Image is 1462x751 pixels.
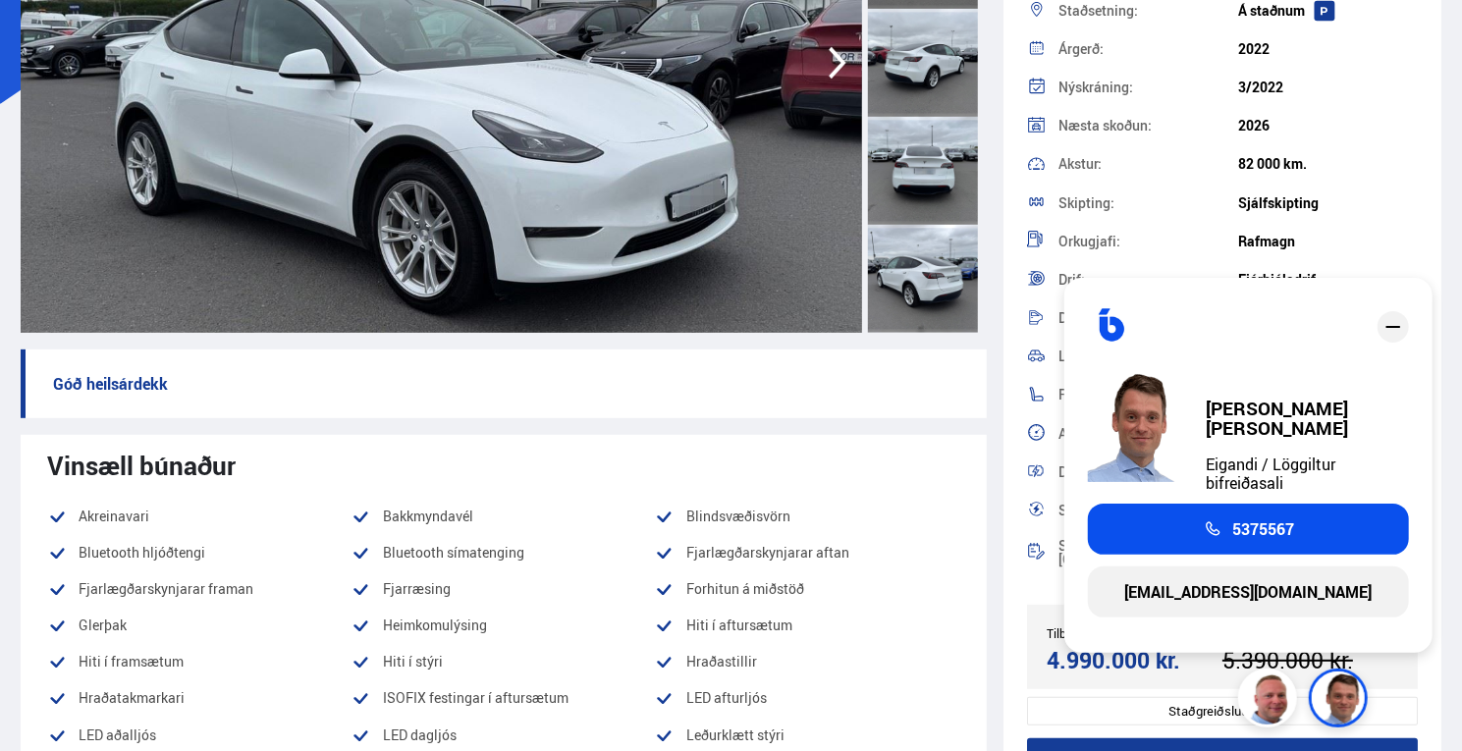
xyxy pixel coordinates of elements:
[655,650,958,673] li: Hraðastillir
[1238,156,1418,172] div: 82 000 km.
[1088,566,1409,617] a: [EMAIL_ADDRESS][DOMAIN_NAME]
[1058,465,1238,479] div: Drægni:
[48,650,352,673] li: Hiti í framsætum
[1058,235,1238,248] div: Orkugjafi:
[1238,195,1418,211] div: Sjálfskipting
[1238,272,1418,288] div: Fjórhjóladrif
[352,614,655,637] li: Heimkomulýsing
[1058,349,1238,363] div: Litur:
[1088,369,1186,482] img: FbJEzSuNWCJXmdc-.webp
[48,686,352,710] li: Hraðatakmarkari
[1058,80,1238,94] div: Nýskráning:
[1058,504,1238,517] div: Stærð rafhlöðu:
[1206,399,1409,438] div: [PERSON_NAME] [PERSON_NAME]
[1088,504,1409,555] a: 5375567
[655,505,958,528] li: Blindsvæðisvörn
[1047,647,1217,673] div: 4.990.000 kr.
[1238,118,1418,134] div: 2026
[21,349,987,418] p: Góð heilsárdekk
[352,650,655,673] li: Hiti í stýri
[1047,626,1222,640] div: Tilboð:
[1238,41,1418,57] div: 2022
[48,614,352,637] li: Glerþak
[1312,671,1371,730] img: FbJEzSuNWCJXmdc-.webp
[48,451,959,480] div: Vinsæll búnaður
[655,614,958,637] li: Hiti í aftursætum
[1222,647,1392,673] div: 5.390.000 kr.
[48,505,352,528] li: Akreinavari
[352,541,655,564] li: Bluetooth símatenging
[48,577,352,601] li: Fjarlægðarskynjarar framan
[1238,80,1418,95] div: 3/2022
[655,686,958,710] li: LED afturljós
[352,686,655,710] li: ISOFIX festingar í aftursætum
[1058,427,1238,441] div: Afl:
[1238,234,1418,249] div: Rafmagn
[48,541,352,564] li: Bluetooth hljóðtengi
[16,8,75,67] button: Opna LiveChat spjallviðmót
[1378,311,1409,343] div: close
[1206,456,1409,492] div: Eigandi / Löggiltur bifreiðasali
[1232,520,1294,538] span: 5375567
[1058,388,1238,402] div: Farþegafjöldi:
[1058,157,1238,171] div: Akstur:
[1238,3,1418,19] div: Á staðnum
[1058,4,1238,18] div: Staðsetning:
[352,505,655,528] li: Bakkmyndavél
[1058,119,1238,133] div: Næsta skoðun:
[1058,539,1238,566] div: Skráð í [GEOGRAPHIC_DATA]:
[1027,697,1419,725] div: Staðgreiðslutilboð!
[655,541,958,564] li: Fjarlægðarskynjarar aftan
[48,724,352,747] li: LED aðalljós
[655,724,958,747] li: Leðurklætt stýri
[1241,671,1300,730] img: siFngHWaQ9KaOqBr.png
[1058,311,1238,325] div: Dyrafjöldi:
[352,724,655,747] li: LED dagljós
[1058,42,1238,56] div: Árgerð:
[1058,273,1238,287] div: Drif:
[655,577,958,601] li: Forhitun á miðstöð
[352,577,655,601] li: Fjarræsing
[1058,196,1238,210] div: Skipting:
